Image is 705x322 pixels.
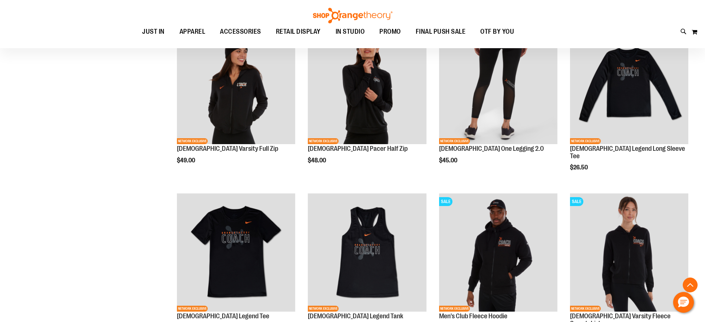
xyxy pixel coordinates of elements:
[673,292,694,313] button: Hello, have a question? Let’s chat.
[177,306,208,312] span: NETWORK EXCLUSIVE
[177,193,295,313] a: OTF Ladies Coach FA23 Legend SS Tee - Black primary imageNETWORK EXCLUSIVE
[683,278,698,292] button: Back To Top
[179,23,205,40] span: APPAREL
[177,157,196,164] span: $49.00
[570,306,601,312] span: NETWORK EXCLUSIVE
[439,197,452,206] span: SALE
[269,23,328,40] a: RETAIL DISPLAY
[177,26,295,145] a: OTF Ladies Coach FA23 Varsity Full Zip - Black primary imageNETWORK EXCLUSIVE
[135,23,172,40] a: JUST IN
[328,23,372,40] a: IN STUDIO
[439,306,470,312] span: NETWORK EXCLUSIVE
[308,26,426,145] a: OTF Ladies Coach FA23 Pacer Half Zip - Black primary imageNETWORK EXCLUSIVE
[308,312,403,320] a: [DEMOGRAPHIC_DATA] Legend Tank
[177,138,208,144] span: NETWORK EXCLUSIVE
[480,23,514,40] span: OTF BY YOU
[439,193,557,312] img: OTF Mens Coach FA22 Club Fleece Full Zip - Black primary image
[308,157,327,164] span: $48.00
[308,145,408,152] a: [DEMOGRAPHIC_DATA] Pacer Half Zip
[439,193,557,313] a: OTF Mens Coach FA22 Club Fleece Full Zip - Black primary imageSALENETWORK EXCLUSIVE
[177,145,278,152] a: [DEMOGRAPHIC_DATA] Varsity Full Zip
[570,26,688,144] img: OTF Ladies Coach FA23 Legend LS Tee - Black primary image
[308,193,426,312] img: OTF Ladies Coach FA23 Legend Tank - Black primary image
[473,23,521,40] a: OTF BY YOU
[177,193,295,312] img: OTF Ladies Coach FA23 Legend SS Tee - Black primary image
[177,312,269,320] a: [DEMOGRAPHIC_DATA] Legend Tee
[439,157,458,164] span: $45.00
[439,312,507,320] a: Men's Club Fleece Hoodie
[213,23,269,40] a: ACCESSORIES
[220,23,261,40] span: ACCESSORIES
[566,22,692,190] div: product
[439,26,557,144] img: OTF Ladies Coach FA23 One Legging 2.0 - Black primary image
[570,138,601,144] span: NETWORK EXCLUSIVE
[439,138,470,144] span: NETWORK EXCLUSIVE
[304,22,430,183] div: product
[439,145,544,152] a: [DEMOGRAPHIC_DATA] One Legging 2.0
[372,23,408,40] a: PROMO
[142,23,165,40] span: JUST IN
[570,197,583,206] span: SALE
[312,8,393,23] img: Shop Orangetheory
[336,23,365,40] span: IN STUDIO
[172,23,213,40] a: APPAREL
[173,22,299,183] div: product
[308,306,339,312] span: NETWORK EXCLUSIVE
[379,23,401,40] span: PROMO
[570,193,688,313] a: OTF Ladies Coach FA22 Varsity Fleece Full Zip - Black primary imageSALENETWORK EXCLUSIVE
[435,22,561,183] div: product
[408,23,473,40] a: FINAL PUSH SALE
[276,23,321,40] span: RETAIL DISPLAY
[570,26,688,145] a: OTF Ladies Coach FA23 Legend LS Tee - Black primary imageNETWORK EXCLUSIVE
[416,23,466,40] span: FINAL PUSH SALE
[308,26,426,144] img: OTF Ladies Coach FA23 Pacer Half Zip - Black primary image
[308,138,339,144] span: NETWORK EXCLUSIVE
[177,26,295,144] img: OTF Ladies Coach FA23 Varsity Full Zip - Black primary image
[308,193,426,313] a: OTF Ladies Coach FA23 Legend Tank - Black primary imageNETWORK EXCLUSIVE
[570,164,589,171] span: $26.50
[570,193,688,312] img: OTF Ladies Coach FA22 Varsity Fleece Full Zip - Black primary image
[570,145,685,160] a: [DEMOGRAPHIC_DATA] Legend Long Sleeve Tee
[439,26,557,145] a: OTF Ladies Coach FA23 One Legging 2.0 - Black primary imageNETWORK EXCLUSIVE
